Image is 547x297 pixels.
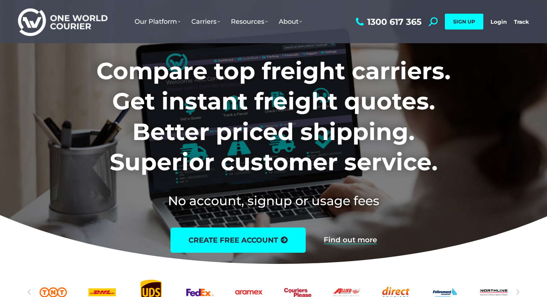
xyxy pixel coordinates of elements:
span: SIGN UP [453,18,475,25]
a: Login [491,18,507,25]
span: Carriers [191,18,220,26]
h1: Compare top freight carriers. Get instant freight quotes. Better priced shipping. Superior custom... [49,56,498,177]
a: Track [514,18,529,25]
span: Resources [231,18,268,26]
a: SIGN UP [445,14,483,30]
a: Carriers [186,10,225,33]
a: Our Platform [129,10,186,33]
a: Resources [225,10,273,33]
span: Our Platform [135,18,181,26]
a: create free account [170,228,306,253]
a: 1300 617 365 [354,17,421,26]
span: About [279,18,302,26]
h2: No account, signup or usage fees [49,192,498,210]
a: Find out more [324,236,377,244]
a: About [273,10,307,33]
img: One World Courier [18,7,108,36]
